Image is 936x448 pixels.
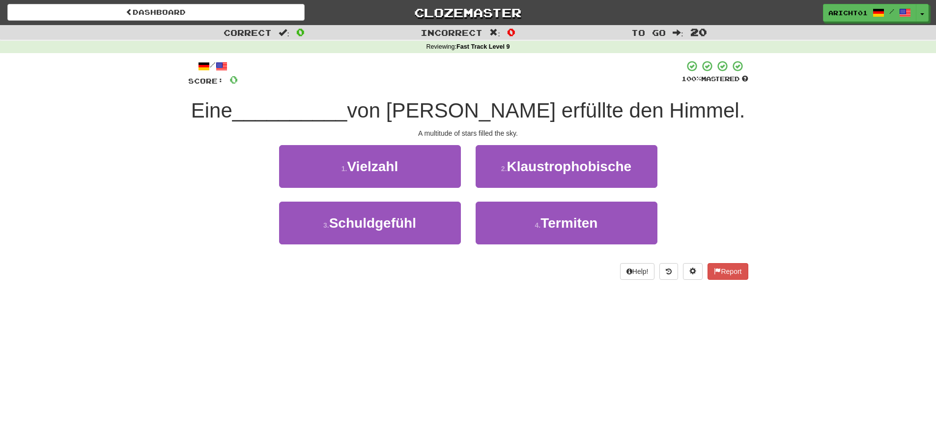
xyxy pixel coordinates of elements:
[681,75,748,84] div: Mastered
[673,29,683,37] span: :
[507,159,632,174] span: Klaustrophobische
[456,43,510,50] strong: Fast Track Level 9
[690,26,707,38] span: 20
[188,60,238,72] div: /
[232,99,347,122] span: __________
[224,28,272,37] span: Correct
[347,99,745,122] span: von [PERSON_NAME] erfüllte den Himmel.
[329,215,416,231] span: Schuldgefühl
[229,73,238,86] span: 0
[279,29,289,37] span: :
[188,128,748,138] div: A multitude of stars filled the sky.
[191,99,232,122] span: Eine
[279,145,461,188] button: 1.Vielzahl
[341,165,347,173] small: 1 .
[319,4,617,21] a: Clozemaster
[535,221,541,229] small: 4 .
[279,202,461,244] button: 3.Schuldgefühl
[323,221,329,229] small: 3 .
[501,165,507,173] small: 2 .
[296,26,305,38] span: 0
[476,145,657,188] button: 2.Klaustrophobische
[540,215,597,231] span: Termiten
[188,77,224,85] span: Score:
[620,263,655,280] button: Help!
[708,263,748,280] button: Report
[476,202,657,244] button: 4.Termiten
[659,263,678,280] button: Round history (alt+y)
[421,28,482,37] span: Incorrect
[889,8,894,15] span: /
[631,28,666,37] span: To go
[681,75,701,83] span: 100 %
[828,8,868,17] span: aricht01
[507,26,515,38] span: 0
[347,159,398,174] span: Vielzahl
[823,4,916,22] a: aricht01 /
[7,4,305,21] a: Dashboard
[489,29,500,37] span: :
